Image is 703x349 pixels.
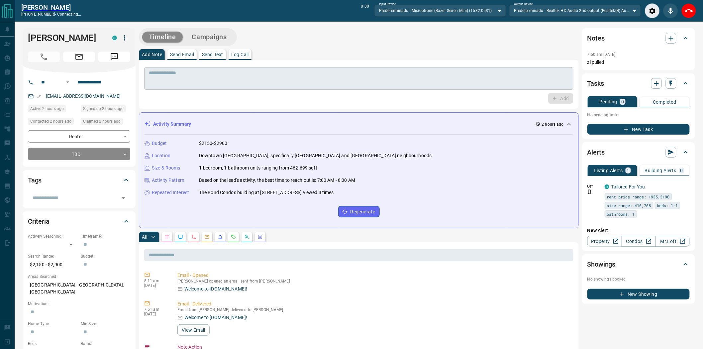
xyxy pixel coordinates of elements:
p: Add Note [142,52,162,57]
h2: Criteria [28,216,50,227]
button: View Email [177,324,210,336]
p: The Bond Condos building at [STREET_ADDRESS] viewed 3 times [199,189,334,196]
p: Send Text [202,52,223,57]
p: Budget [152,140,167,147]
h2: Showings [587,259,616,270]
div: Activity Summary2 hours ago [145,118,573,130]
div: Mon Oct 13 2025 [28,105,77,114]
div: condos.ca [605,184,609,189]
svg: Listing Alerts [218,234,223,240]
p: Off [587,183,601,189]
p: Location [152,152,170,159]
a: Condos [621,236,655,247]
p: Listing Alerts [594,168,623,173]
p: Building Alerts [645,168,676,173]
span: size range: 416,768 [607,202,651,209]
p: Downtown [GEOGRAPHIC_DATA], specifically [GEOGRAPHIC_DATA] and [GEOGRAPHIC_DATA] neighbourhoods [199,152,432,159]
div: Mon Oct 13 2025 [28,118,77,127]
div: Notes [587,30,690,46]
h2: Tasks [587,78,604,89]
p: New Alert: [587,227,690,234]
a: Property [587,236,622,247]
button: Campaigns [185,32,234,43]
p: Welcome to [DOMAIN_NAME]! [184,286,247,292]
div: Tags [28,172,130,188]
div: TBD [28,148,130,160]
p: Beds: [28,341,77,347]
span: Claimed 2 hours ago [83,118,121,125]
p: Areas Searched: [28,274,130,280]
p: Pending [599,99,617,104]
p: zl pulled [587,59,690,66]
p: Send Email [170,52,194,57]
div: Tasks [587,75,690,91]
p: [DATE] [144,312,167,316]
h1: [PERSON_NAME] [28,33,102,43]
p: Baths: [81,341,130,347]
svg: Email Verified [37,94,41,99]
p: All [142,235,147,239]
div: Showings [587,256,690,272]
span: Call [28,52,60,62]
div: Audio Settings [645,3,660,18]
svg: Push Notification Only [587,189,592,194]
a: [EMAIL_ADDRESS][DOMAIN_NAME] [46,93,121,99]
p: 7:50 am [DATE] [587,52,616,57]
div: condos.ca [112,36,117,40]
p: Size & Rooms [152,165,180,172]
p: Based on the lead's activity, the best time to reach out is: 7:00 AM - 8:00 AM [199,177,355,184]
p: Budget: [81,253,130,259]
p: Repeated Interest [152,189,189,196]
p: 1 [627,168,630,173]
p: 7:51 am [144,307,167,312]
div: Alerts [587,144,690,160]
span: Contacted 2 hours ago [30,118,71,125]
p: Email from [PERSON_NAME] delivered to [PERSON_NAME] [177,307,571,312]
p: No pending tasks [587,110,690,120]
div: Mon Oct 13 2025 [81,118,130,127]
svg: Lead Browsing Activity [178,234,183,240]
p: Motivation: [28,301,130,307]
p: Email - Opened [177,272,571,279]
div: Criteria [28,213,130,229]
p: Activity Summary [153,121,191,128]
svg: Notes [164,234,170,240]
button: Regenerate [338,206,380,217]
span: beds: 1-1 [657,202,678,209]
div: Predeterminado - Realtek HD Audio 2nd output (Realtek(R) Audio) [509,5,641,16]
p: 8:11 am [144,279,167,283]
p: [PERSON_NAME] opened an email sent from [PERSON_NAME] [177,279,571,284]
button: Open [64,78,72,86]
p: Welcome to [DOMAIN_NAME]! [184,314,247,321]
p: 1-bedroom, 1-bathroom units ranging from 462-699 sqft [199,165,317,172]
a: [PERSON_NAME] [21,3,81,11]
svg: Emails [204,234,210,240]
svg: Agent Actions [257,234,263,240]
span: Signed up 2 hours ago [83,105,124,112]
p: 0 [680,168,683,173]
span: bathrooms: 1 [607,211,635,217]
p: Email - Delivered [177,300,571,307]
p: [GEOGRAPHIC_DATA], [GEOGRAPHIC_DATA], [GEOGRAPHIC_DATA] [28,280,130,297]
h2: Alerts [587,147,605,158]
p: Timeframe: [81,233,130,239]
a: Tailored For You [611,184,645,189]
p: Min Size: [81,321,130,327]
label: Input Device [379,2,396,6]
svg: Requests [231,234,236,240]
p: Completed [653,100,676,104]
button: Timeline [142,32,183,43]
p: Actively Searching: [28,233,77,239]
span: connecting... [57,12,81,17]
span: Active 2 hours ago [30,105,64,112]
p: Log Call [231,52,249,57]
div: Renter [28,130,130,143]
button: New Showing [587,289,690,299]
span: Message [98,52,130,62]
div: Predeterminado - Microphone (Razer Seiren Mini) (1532:0531) [374,5,506,16]
button: New Task [587,124,690,135]
p: Activity Pattern [152,177,184,184]
svg: Calls [191,234,196,240]
p: [PHONE_NUMBER] - [21,11,81,17]
p: Search Range: [28,253,77,259]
